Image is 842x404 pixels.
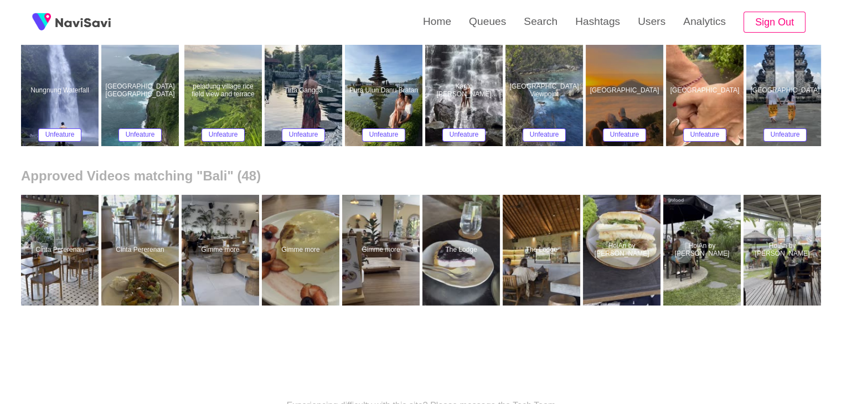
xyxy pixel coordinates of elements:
[743,195,824,305] a: HoiAn by [PERSON_NAME]HoiAn by MeVui
[503,195,583,305] a: The LodgeThe Lodge
[182,35,265,146] a: peladung village rice field view and terracepeladung village rice field view and terraceUnfeature
[603,128,647,142] button: Unfeature
[763,128,807,142] button: Unfeature
[101,195,182,305] a: Cinta PererenanCinta Pererenan
[101,35,182,146] a: [GEOGRAPHIC_DATA] [GEOGRAPHIC_DATA]Kelingking Beach Nusa PenidaUnfeature
[663,195,743,305] a: HoiAn by [PERSON_NAME]HoiAn by MeVui
[583,195,663,305] a: HoiAn by [PERSON_NAME]HoiAn by MeVui
[425,35,505,146] a: Kanto [PERSON_NAME] WaterfallKanto Lampo WaterfallUnfeature
[28,8,55,36] img: fireSpot
[202,128,245,142] button: Unfeature
[422,195,503,305] a: The LodgeThe Lodge
[118,128,162,142] button: Unfeature
[38,128,82,142] button: Unfeature
[265,35,345,146] a: Tirta GanggaTirta GanggaUnfeature
[262,195,342,305] a: Gimme moreGimme more
[505,35,586,146] a: [GEOGRAPHIC_DATA] ViewpointThousand Islands ViewpointUnfeature
[746,35,826,146] a: [GEOGRAPHIC_DATA]Lempuyang templeUnfeature
[182,195,262,305] a: Gimme moreGimme more
[55,17,111,28] img: fireSpot
[586,35,666,146] a: [GEOGRAPHIC_DATA]Mount BaturUnfeature
[743,12,805,33] button: Sign Out
[523,128,566,142] button: Unfeature
[282,128,326,142] button: Unfeature
[442,128,486,142] button: Unfeature
[666,35,746,146] a: [GEOGRAPHIC_DATA]Broken BeachUnfeature
[21,35,101,146] a: Nungnung WaterfallNungnung WaterfallUnfeature
[21,195,101,305] a: Cinta PererenanCinta Pererenan
[345,35,425,146] a: Pura Ulun Danu BratanPura Ulun Danu BratanUnfeature
[683,128,727,142] button: Unfeature
[342,195,422,305] a: Gimme moreGimme more
[21,168,821,184] h2: Approved Videos matching "Bali" (48)
[362,128,406,142] button: Unfeature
